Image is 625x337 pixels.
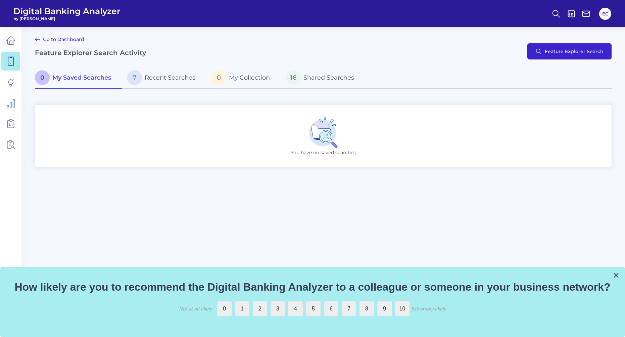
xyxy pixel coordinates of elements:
[545,49,604,54] span: Feature Explorer Search
[229,74,270,81] span: My Collection
[599,8,611,20] button: EC
[211,70,226,85] span: 0
[613,270,619,281] button: Close
[359,301,374,316] label: 8
[411,305,446,312] div: Extremely likely
[8,281,617,293] p: How likely are you to recommend the Digital Banking Analyzer to a colleague or someone in your bu...
[271,301,285,316] label: 3
[52,74,111,81] span: My Saved Searches
[288,301,303,316] label: 4
[35,105,612,167] div: You have no saved searches
[306,301,321,316] label: 5
[35,70,50,85] span: 0
[395,301,410,316] label: 10
[145,74,195,81] span: Recent Searches
[253,301,267,316] label: 2
[324,301,338,316] label: 6
[35,35,84,43] a: Go to Dashboard
[179,305,212,312] div: Not at all likely
[13,6,121,16] span: Digital Banking Analyzer
[377,301,392,316] label: 9
[303,74,354,81] span: Shared Searches
[342,301,356,316] label: 7
[235,301,249,316] label: 1
[127,70,142,85] span: 7
[35,49,146,57] h2: Feature Explorer Search Activity
[217,301,232,316] label: 0
[13,16,121,21] span: by [PERSON_NAME]
[286,70,301,85] span: 16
